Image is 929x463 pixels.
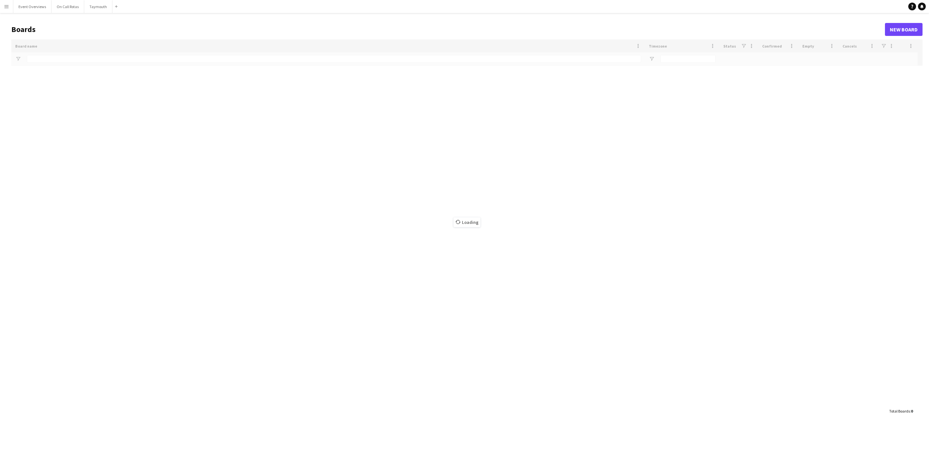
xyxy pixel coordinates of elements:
h1: Boards [11,25,885,34]
span: 0 [911,409,913,413]
span: Loading [453,217,480,227]
button: On Call Rotas [52,0,84,13]
button: Taymouth [84,0,112,13]
button: Event Overviews [13,0,52,13]
a: New Board [885,23,923,36]
div: : [889,405,913,417]
span: Total Boards [889,409,910,413]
